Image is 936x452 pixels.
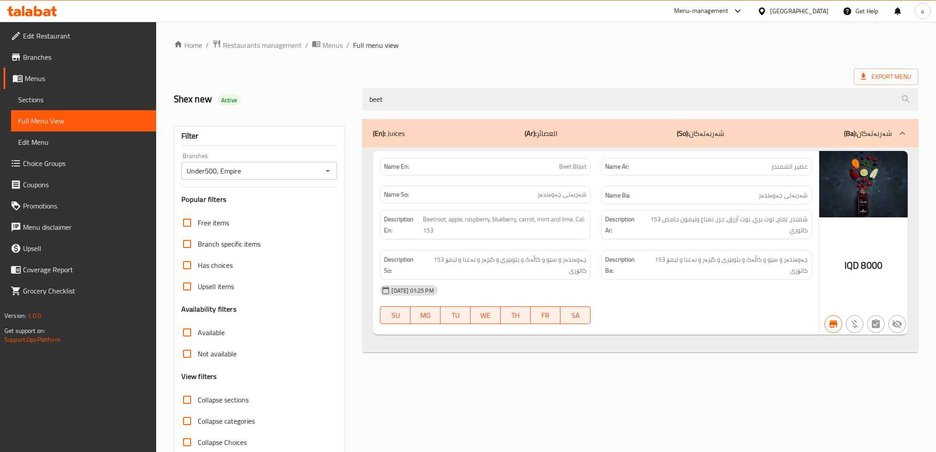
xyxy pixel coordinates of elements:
li: / [346,40,349,50]
span: Collapse categories [198,416,255,426]
button: Open [322,165,334,177]
span: Menu disclaimer [23,222,149,232]
button: TH [501,306,531,324]
span: IQD [844,257,859,274]
span: Sections [18,94,149,105]
span: Collapse Choices [198,437,247,448]
input: search [362,88,918,111]
span: SU [384,309,407,322]
span: Restaurants management [223,40,302,50]
span: MO [414,309,437,322]
span: شەربەتی چەوەندەر [537,190,587,199]
span: Full menu view [353,40,399,50]
span: Edit Menu [18,137,149,147]
span: Promotions [23,201,149,211]
span: TU [444,309,467,322]
span: Menus [25,73,149,84]
a: Grocery Checklist [4,280,156,301]
a: Menus [4,68,156,89]
p: شەربەتەکان [844,128,892,139]
b: (En): [373,127,386,140]
a: Branches [4,46,156,68]
h3: View filters [181,371,217,382]
span: Export Menu [861,71,911,82]
h3: Availability filters [181,304,237,314]
button: FR [531,306,561,324]
span: SA [564,309,587,322]
strong: Name Ba: [605,190,630,201]
button: WE [471,306,501,324]
a: Menu disclaimer [4,216,156,238]
span: Menus [322,40,343,50]
span: شمندر، تفاح، توت بري، توت أزرق، جزر، نعناع وليمون حامض 153 كالوري [643,214,808,236]
span: Free items [198,217,229,228]
strong: Name En: [384,162,409,171]
a: Edit Menu [11,131,156,153]
span: Active [218,96,241,104]
a: Support.OpsPlatform [4,334,61,345]
div: Active [218,95,241,105]
span: Export Menu [854,69,918,85]
li: / [206,40,209,50]
span: Coupons [23,179,149,190]
li: / [305,40,308,50]
span: Beet Blast [559,162,587,171]
span: Available [198,327,225,338]
span: عصير الشمندر [771,162,808,171]
button: SA [560,306,591,324]
span: WE [474,309,497,322]
h2: Shex new [174,93,352,106]
b: (Ba): [844,127,857,140]
h3: Popular filters [181,194,338,205]
button: Branch specific item [825,315,842,333]
span: 8000 [861,257,882,274]
span: Get support on: [4,325,45,336]
span: Full Menu View [18,116,149,126]
button: Not available [888,315,906,333]
a: Coupons [4,174,156,195]
div: Menu-management [674,6,729,16]
span: [DATE] 01:25 PM [388,286,437,295]
a: Edit Restaurant [4,25,156,46]
span: شەربەتی چەوەندەر [759,190,808,201]
div: (En): Juices(Ar):العصائر(So):شەربەتەکان(Ba):شەربەتەکان [362,119,918,147]
img: Beet_Blast638829369095685538.jpg [819,151,908,217]
nav: breadcrumb [174,39,918,51]
span: FR [534,309,557,322]
button: Not has choices [867,315,885,333]
span: Not available [198,348,237,359]
span: Choice Groups [23,158,149,169]
a: Upsell [4,238,156,259]
a: Choice Groups [4,153,156,174]
p: شەربەتەکان [677,128,724,139]
span: چەوەندەر و سێو و کاڵەک و بلوبێری و گێزەر و نەعنا و لیمۆ 153 کالۆری [644,254,808,276]
span: چەوەندەر و سێو و کاڵەک و بلوبێری و گێزەر و نەعنا و لیمۆ 153 کالۆری [423,254,587,276]
span: Beetroot, apple, raspberry, blueberry, carrot, mint and lime. Cal: 153 [423,214,587,236]
p: Juices [373,128,405,139]
a: Promotions [4,195,156,216]
a: Coverage Report [4,259,156,280]
span: Has choices [198,260,233,270]
button: MO [410,306,441,324]
strong: Description En: [384,214,421,236]
span: Edit Restaurant [23,31,149,41]
strong: Description Ba: [605,254,642,276]
span: Grocery Checklist [23,286,149,296]
span: Upsell items [198,281,234,292]
strong: Name Ar: [605,162,629,171]
div: [GEOGRAPHIC_DATA] [770,6,829,16]
button: Purchased item [846,315,863,333]
a: Restaurants management [212,39,302,51]
a: Menus [312,39,343,51]
span: Branches [23,52,149,62]
strong: Name So: [384,190,409,199]
div: (En): Juices(Ar):العصائر(So):شەربەتەکان(Ba):شەربەتەکان [362,147,918,353]
a: Home [174,40,202,50]
span: Branch specific items [198,239,261,249]
strong: Description So: [384,254,421,276]
div: Filter [181,127,338,146]
button: SU [380,306,410,324]
b: (So): [677,127,689,140]
strong: Description Ar: [605,214,641,236]
span: Coverage Report [23,264,149,275]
